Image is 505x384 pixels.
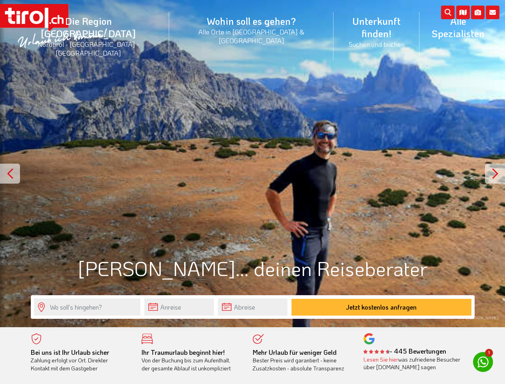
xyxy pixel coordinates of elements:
[471,6,485,19] i: Fotogalerie
[31,257,475,279] h1: [PERSON_NAME]... deinen Reiseberater
[291,299,471,316] button: Jetzt kostenlos anfragen
[485,349,493,357] span: 1
[363,347,446,355] b: - 445 Bewertungen
[253,348,352,372] div: Bester Preis wird garantiert - keine Zusatzkosten - absolute Transparenz
[343,40,409,48] small: Suchen und buchen
[31,348,130,372] div: Zahlung erfolgt vor Ort. Direkter Kontakt mit dem Gastgeber
[18,40,160,57] small: Nordtirol - [GEOGRAPHIC_DATA] - [GEOGRAPHIC_DATA]
[456,6,470,19] i: Karte öffnen
[363,356,463,371] div: was zufriedene Besucher über [DOMAIN_NAME] sagen
[486,6,499,19] i: Kontakt
[142,348,225,356] b: Ihr Traumurlaub beginnt hier!
[179,27,324,45] small: Alle Orte in [GEOGRAPHIC_DATA] & [GEOGRAPHIC_DATA]
[31,348,109,356] b: Bei uns ist Ihr Urlaub sicher
[142,348,241,372] div: Von der Buchung bis zum Aufenthalt, der gesamte Ablauf ist unkompliziert
[169,6,334,54] a: Wohin soll es gehen?Alle Orte in [GEOGRAPHIC_DATA] & [GEOGRAPHIC_DATA]
[218,298,287,316] input: Abreise
[8,6,169,66] a: Die Region [GEOGRAPHIC_DATA]Nordtirol - [GEOGRAPHIC_DATA] - [GEOGRAPHIC_DATA]
[473,352,493,372] a: 1
[34,298,140,316] input: Wo soll's hingehen?
[363,356,398,363] a: Lesen Sie hier
[419,6,497,48] a: Alle Spezialisten
[253,348,337,356] b: Mehr Urlaub für weniger Geld
[333,6,419,57] a: Unterkunft finden!Suchen und buchen
[144,298,214,316] input: Anreise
